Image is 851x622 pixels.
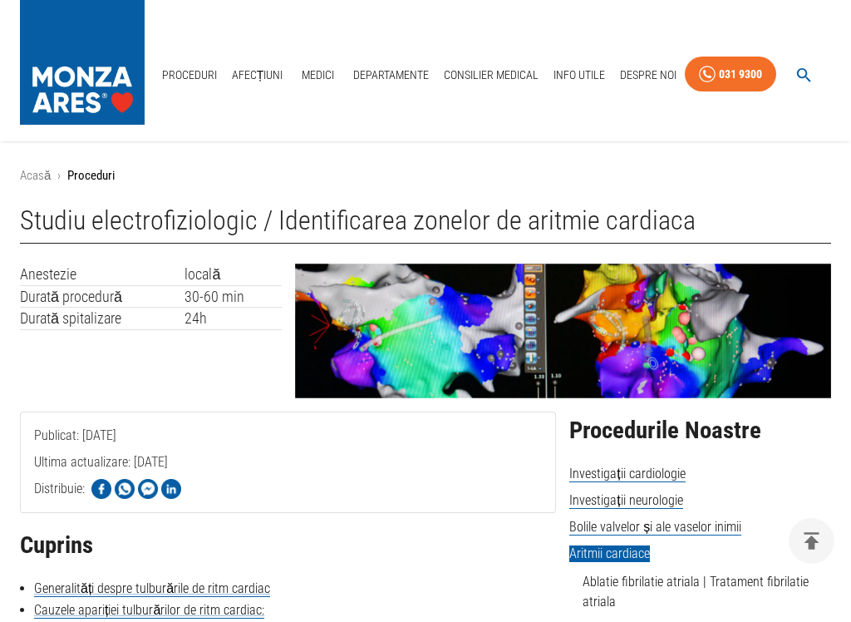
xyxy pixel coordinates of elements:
[20,532,556,559] h2: Cuprins
[184,308,281,330] td: 24h
[613,58,683,92] a: Despre Noi
[569,466,685,482] span: Investigații cardiologie
[569,492,682,509] span: Investigații neurologie
[20,285,184,308] td: Durată procedură
[20,168,51,183] a: Acasă
[437,58,545,92] a: Consilier Medical
[20,264,184,285] td: Anestezie
[719,64,762,85] div: 031 9300
[115,479,135,499] img: Share on WhatsApp
[138,479,158,499] img: Share on Facebook Messenger
[34,479,85,499] p: Distribuie:
[57,166,61,185] li: ›
[583,574,809,610] a: Ablatie fibrilatie atriala | Tratament fibrilatie atriala
[91,479,111,499] img: Share on Facebook
[34,580,270,597] a: Generalități despre tulburările de ritm cardiac
[67,166,115,185] p: Proceduri
[161,479,181,499] img: Share on LinkedIn
[34,602,264,619] a: Cauzele apariției tulburărilor de ritm cardiac:
[20,205,831,244] h1: Studiu electrofiziologic / Identificarea zonelor de aritmie cardiaca
[685,57,776,92] a: 031 9300
[155,58,224,92] a: Proceduri
[547,58,612,92] a: Info Utile
[569,519,741,536] span: Bolile valvelor și ale vaselor inimii
[20,166,831,185] nav: breadcrumb
[34,454,168,536] span: Ultima actualizare: [DATE]
[291,58,344,92] a: Medici
[184,264,281,285] td: locală
[20,308,184,330] td: Durată spitalizare
[295,264,831,398] img: Studiu electrofiziologic | MONZA ARES
[184,285,281,308] td: 30-60 min
[569,417,831,444] h2: Procedurile Noastre
[789,518,834,564] button: delete
[225,58,290,92] a: Afecțiuni
[347,58,435,92] a: Departamente
[34,427,116,510] span: Publicat: [DATE]
[569,545,650,562] span: Aritmii cardiace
